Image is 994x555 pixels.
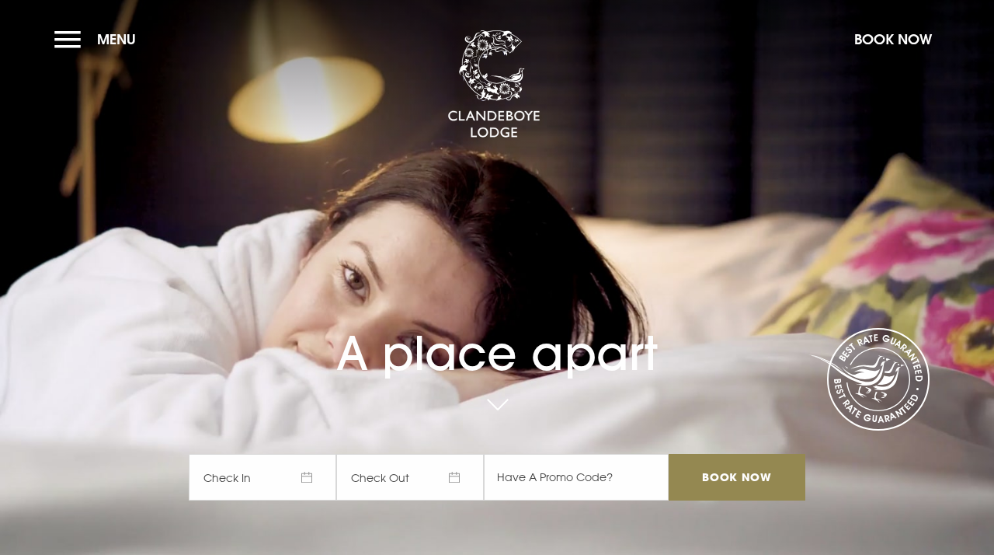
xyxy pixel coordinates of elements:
[54,23,144,56] button: Menu
[97,30,136,48] span: Menu
[846,23,940,56] button: Book Now
[336,454,484,501] span: Check Out
[189,291,805,381] h1: A place apart
[189,454,336,501] span: Check In
[484,454,669,501] input: Have A Promo Code?
[669,454,805,501] input: Book Now
[447,30,540,139] img: Clandeboye Lodge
